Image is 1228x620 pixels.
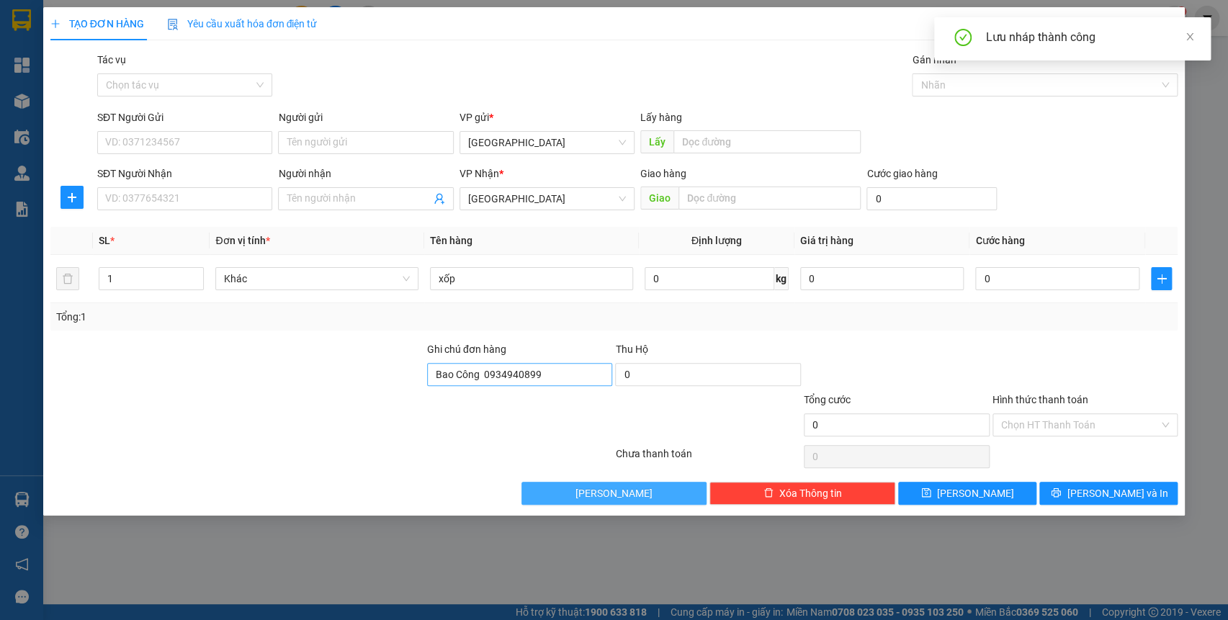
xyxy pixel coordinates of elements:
[5,55,38,66] strong: Địa chỉ:
[640,130,673,153] span: Lấy
[986,29,1193,46] div: Lưu nháp thành công
[5,83,207,94] strong: Văn phòng đại diện – CN [GEOGRAPHIC_DATA]
[614,446,802,471] div: Chưa thanh toán
[99,235,110,246] span: SL
[898,482,1036,505] button: save[PERSON_NAME]
[67,7,149,21] strong: CÔNG TY TNHH
[779,485,842,501] span: Xóa Thông tin
[224,268,410,289] span: Khác
[521,482,707,505] button: [PERSON_NAME]
[763,488,774,499] span: delete
[50,18,144,30] span: TẠO ĐƠN HÀNG
[691,235,742,246] span: Định lượng
[427,363,613,386] input: Ghi chú đơn hàng
[167,18,318,30] span: Yêu cầu xuất hóa đơn điện tử
[800,267,964,290] input: 0
[615,343,647,355] span: Thu Hộ
[1144,7,1185,48] button: Close
[430,235,472,246] span: Tên hàng
[992,394,1088,405] label: Hình thức thanh toán
[774,267,789,290] span: kg
[1067,485,1168,501] span: [PERSON_NAME] và In
[60,186,84,209] button: plus
[56,309,475,325] div: Tổng: 1
[434,193,445,205] span: user-add
[1151,267,1172,290] button: plus
[167,19,179,30] img: icon
[921,488,931,499] span: save
[460,109,635,125] div: VP gửi
[215,235,269,246] span: Đơn vị tính
[1185,32,1195,42] span: close
[975,235,1024,246] span: Cước hàng
[430,267,633,290] input: VD: Bàn, Ghế
[937,485,1014,501] span: [PERSON_NAME]
[278,109,453,125] div: Người gửi
[61,192,83,203] span: plus
[954,29,972,49] span: check-circle
[97,166,272,181] div: SĐT Người Nhận
[427,343,506,355] label: Ghi chú đơn hàng
[709,482,895,505] button: deleteXóa Thông tin
[5,55,197,77] span: [GEOGRAPHIC_DATA], P. [GEOGRAPHIC_DATA], [GEOGRAPHIC_DATA]
[912,54,956,66] label: Gán nhãn
[97,109,272,125] div: SĐT Người Gửi
[278,166,453,181] div: Người nhận
[640,168,686,179] span: Giao hàng
[5,42,68,53] strong: Trụ sở Công ty
[1051,488,1061,499] span: printer
[468,132,626,153] span: Bình Định
[804,394,851,405] span: Tổng cước
[1152,273,1171,284] span: plus
[56,267,79,290] button: delete
[866,168,937,179] label: Cước giao hàng
[1039,482,1178,505] button: printer[PERSON_NAME] và In
[678,187,861,210] input: Dọc đường
[575,485,653,501] span: [PERSON_NAME]
[50,19,60,29] span: plus
[468,188,626,210] span: Đà Nẵng
[640,112,682,123] span: Lấy hàng
[673,130,861,153] input: Dọc đường
[866,187,997,210] input: Cước giao hàng
[800,235,853,246] span: Giá trị hàng
[5,96,200,117] span: [STREET_ADDRESS][PERSON_NAME] An Khê, [GEOGRAPHIC_DATA]
[97,54,126,66] label: Tác vụ
[46,23,169,37] strong: VẬN TẢI Ô TÔ KIM LIÊN
[640,187,678,210] span: Giao
[5,96,38,107] strong: Địa chỉ:
[460,168,499,179] span: VP Nhận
